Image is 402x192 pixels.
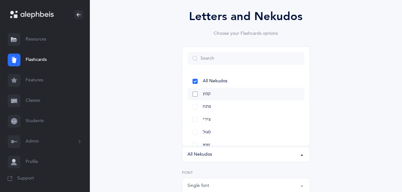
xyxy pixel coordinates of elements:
button: All Nekudos [182,147,310,162]
span: שוא [203,142,210,148]
label: Font [182,170,310,175]
div: Single font [187,182,209,189]
span: פתח [203,104,211,110]
div: Letters and Nekudos [164,8,328,25]
span: All Nekudos [203,78,227,84]
span: סגול [203,129,211,135]
span: Support [17,175,34,182]
input: Search [187,52,304,65]
span: צירי [203,117,211,122]
div: Choose your Flashcards options [164,30,328,37]
span: קמץ [203,91,211,97]
div: All Nekudos [187,151,212,158]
